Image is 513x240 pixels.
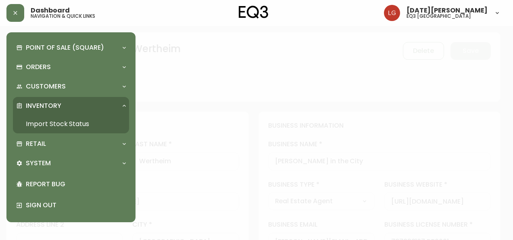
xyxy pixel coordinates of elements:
[13,174,129,195] div: Report Bug
[407,7,488,14] span: [DATE][PERSON_NAME]
[13,78,129,95] div: Customers
[13,58,129,76] div: Orders
[239,6,269,19] img: logo
[384,5,400,21] img: 2638f148bab13be18035375ceda1d187
[407,14,471,19] h5: eq3 [GEOGRAPHIC_DATA]
[26,101,61,110] p: Inventory
[13,115,129,133] a: Import Stock Status
[13,154,129,172] div: System
[13,135,129,153] div: Retail
[26,180,126,189] p: Report Bug
[26,201,126,210] p: Sign Out
[31,14,95,19] h5: navigation & quick links
[13,97,129,115] div: Inventory
[26,139,46,148] p: Retail
[13,39,129,57] div: Point of Sale (Square)
[26,63,51,72] p: Orders
[26,82,66,91] p: Customers
[26,159,51,168] p: System
[31,7,70,14] span: Dashboard
[26,43,104,52] p: Point of Sale (Square)
[13,195,129,216] div: Sign Out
